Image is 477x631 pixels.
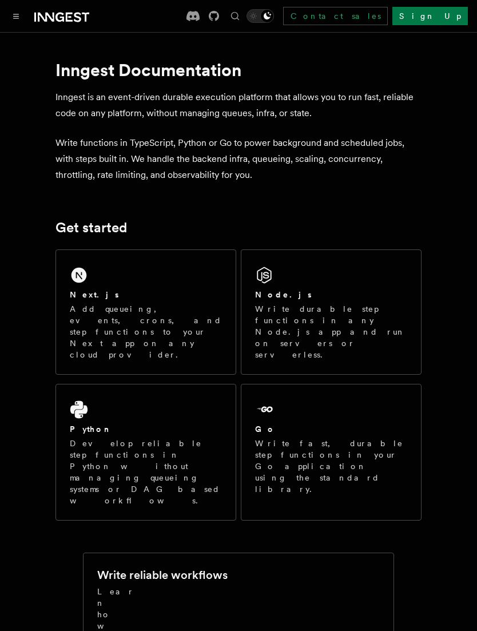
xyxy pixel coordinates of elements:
[228,9,242,23] button: Find something...
[97,567,228,583] h2: Write reliable workflows
[255,423,276,435] h2: Go
[247,9,274,23] button: Toggle dark mode
[55,220,127,236] a: Get started
[241,249,422,375] a: Node.jsWrite durable step functions in any Node.js app and run on servers or serverless.
[392,7,468,25] a: Sign Up
[70,303,222,360] p: Add queueing, events, crons, and step functions to your Next app on any cloud provider.
[9,9,23,23] button: Toggle navigation
[70,438,222,506] p: Develop reliable step functions in Python without managing queueing systems or DAG based workflows.
[55,135,422,183] p: Write functions in TypeScript, Python or Go to power background and scheduled jobs, with steps bu...
[255,303,407,360] p: Write durable step functions in any Node.js app and run on servers or serverless.
[283,7,388,25] a: Contact sales
[255,438,407,495] p: Write fast, durable step functions in your Go application using the standard library.
[55,384,236,521] a: PythonDevelop reliable step functions in Python without managing queueing systems or DAG based wo...
[55,59,422,80] h1: Inngest Documentation
[241,384,422,521] a: GoWrite fast, durable step functions in your Go application using the standard library.
[55,249,236,375] a: Next.jsAdd queueing, events, crons, and step functions to your Next app on any cloud provider.
[70,423,112,435] h2: Python
[255,289,312,300] h2: Node.js
[55,89,422,121] p: Inngest is an event-driven durable execution platform that allows you to run fast, reliable code ...
[70,289,119,300] h2: Next.js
